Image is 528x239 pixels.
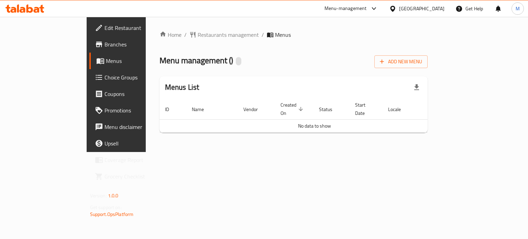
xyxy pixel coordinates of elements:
[104,156,169,164] span: Coverage Report
[324,4,367,13] div: Menu-management
[90,191,107,200] span: Version:
[275,31,291,39] span: Menus
[516,5,520,12] span: M
[243,105,267,113] span: Vendor
[89,152,175,168] a: Coverage Report
[104,123,169,131] span: Menu disclaimer
[380,57,422,66] span: Add New Menu
[192,105,213,113] span: Name
[89,69,175,86] a: Choice Groups
[104,139,169,148] span: Upsell
[89,102,175,119] a: Promotions
[89,53,175,69] a: Menus
[418,99,470,120] th: Actions
[90,210,134,219] a: Support.OpsPlatform
[319,105,341,113] span: Status
[104,90,169,98] span: Coupons
[159,99,470,133] table: enhanced table
[104,24,169,32] span: Edit Restaurant
[159,31,428,39] nav: breadcrumb
[106,57,169,65] span: Menus
[355,101,374,117] span: Start Date
[89,135,175,152] a: Upsell
[89,36,175,53] a: Branches
[165,82,199,93] h2: Menus List
[262,31,264,39] li: /
[280,101,305,117] span: Created On
[399,5,444,12] div: [GEOGRAPHIC_DATA]
[189,31,259,39] a: Restaurants management
[165,105,178,113] span: ID
[104,73,169,82] span: Choice Groups
[104,106,169,115] span: Promotions
[108,191,119,200] span: 1.0.0
[374,55,428,68] button: Add New Menu
[159,53,233,68] span: Menu management ( )
[104,40,169,48] span: Branches
[298,121,331,130] span: No data to show
[89,168,175,185] a: Grocery Checklist
[408,79,425,96] div: Export file
[90,203,122,212] span: Get support on:
[104,172,169,181] span: Grocery Checklist
[198,31,259,39] span: Restaurants management
[89,86,175,102] a: Coupons
[89,20,175,36] a: Edit Restaurant
[89,119,175,135] a: Menu disclaimer
[184,31,187,39] li: /
[388,105,410,113] span: Locale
